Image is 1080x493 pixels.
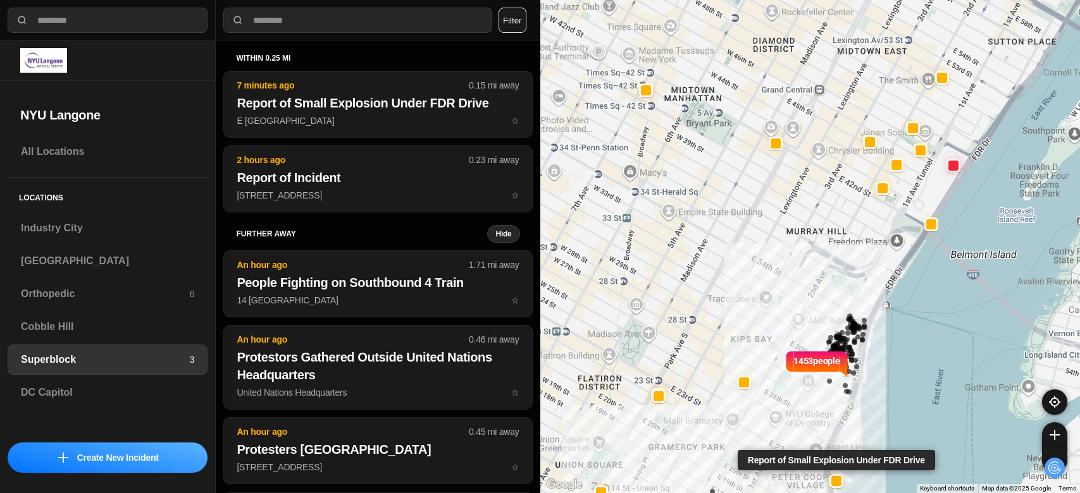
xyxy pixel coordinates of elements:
[495,229,511,239] small: Hide
[223,417,532,484] button: An hour ago0.45 mi awayProtesters [GEOGRAPHIC_DATA][STREET_ADDRESS]star
[469,154,519,166] p: 0.23 mi away
[223,71,532,138] button: 7 minutes ago0.15 mi awayReport of Small Explosion Under FDR DriveE [GEOGRAPHIC_DATA]star
[223,115,532,126] a: 7 minutes ago0.15 mi awayReport of Small Explosion Under FDR DriveE [GEOGRAPHIC_DATA]star
[982,485,1051,492] span: Map data ©2025 Google
[223,295,532,305] a: An hour ago1.71 mi awayPeople Fighting on Southbound 4 Train14 [GEOGRAPHIC_DATA]star
[223,145,532,212] button: 2 hours ago0.23 mi awayReport of Incident[STREET_ADDRESS]star
[237,461,519,473] p: [STREET_ADDRESS]
[511,295,519,305] span: star
[223,461,532,472] a: An hour ago0.45 mi awayProtesters [GEOGRAPHIC_DATA][STREET_ADDRESS]star
[21,385,194,400] h3: DC Capitol
[237,154,469,166] p: 2 hours ago
[1042,447,1067,473] button: zoom-out
[190,353,195,366] p: 3
[1042,389,1067,415] button: recenter
[8,178,208,213] h5: Locations
[8,246,208,276] a: [GEOGRAPHIC_DATA]
[543,477,585,493] a: Open this area in Google Maps (opens a new window)
[21,221,194,236] h3: Industry City
[237,294,519,307] p: 14 [GEOGRAPHIC_DATA]
[469,259,519,271] p: 1.71 mi away
[237,114,519,127] p: E [GEOGRAPHIC_DATA]
[543,477,585,493] img: Google
[16,14,28,27] img: search
[1049,396,1060,408] img: recenter
[237,333,469,346] p: An hour ago
[8,344,208,375] a: Superblock3
[20,106,195,124] h2: NYU Langone
[8,312,208,342] a: Cobble Hill
[8,442,208,473] button: iconCreate New Incident
[237,189,519,202] p: [STREET_ADDRESS]
[8,377,208,408] a: DC Capitol
[8,137,208,167] a: All Locations
[1050,430,1060,440] img: zoom-in
[8,279,208,309] a: Orthopedic6
[511,190,519,200] span: star
[237,274,519,291] h2: People Fighting on Southbound 4 Train
[236,53,519,63] h5: within 0.25 mi
[511,462,519,472] span: star
[21,253,194,269] h3: [GEOGRAPHIC_DATA]
[829,474,843,488] button: Report of Small Explosion Under FDR Drive
[469,333,519,346] p: 0.46 mi away
[920,484,974,493] button: Keyboard shortcuts
[1042,422,1067,447] button: zoom-in
[1050,455,1060,465] img: zoom-out
[793,355,840,382] p: 1453 people
[21,319,194,334] h3: Cobble Hill
[8,213,208,243] a: Industry City
[237,79,469,92] p: 7 minutes ago
[237,425,469,438] p: An hour ago
[469,425,519,438] p: 0.45 mi away
[21,144,194,159] h3: All Locations
[469,79,519,92] p: 0.15 mi away
[21,286,190,301] h3: Orthopedic
[1058,485,1076,492] a: Terms (opens in new tab)
[58,453,68,463] img: icon
[236,229,487,239] h5: further away
[77,451,159,464] p: Create New Incident
[511,116,519,126] span: star
[511,387,519,398] span: star
[190,288,195,300] p: 6
[223,325,532,410] button: An hour ago0.46 mi awayProtestors Gathered Outside United Nations HeadquartersUnited Nations Head...
[237,169,519,186] h2: Report of Incident
[784,350,793,377] img: notch
[21,352,190,367] h3: Superblock
[237,348,519,384] h2: Protestors Gathered Outside United Nations Headquarters
[232,14,244,27] img: search
[223,387,532,398] a: An hour ago0.46 mi awayProtestors Gathered Outside United Nations HeadquartersUnited Nations Head...
[20,48,67,73] img: logo
[738,450,935,470] div: Report of Small Explosion Under FDR Drive
[237,259,469,271] p: An hour ago
[840,350,850,377] img: notch
[237,94,519,112] h2: Report of Small Explosion Under FDR Drive
[499,8,526,33] button: Filter
[237,386,519,399] p: United Nations Headquarters
[223,190,532,200] a: 2 hours ago0.23 mi awayReport of Incident[STREET_ADDRESS]star
[223,250,532,317] button: An hour ago1.71 mi awayPeople Fighting on Southbound 4 Train14 [GEOGRAPHIC_DATA]star
[237,441,519,458] h2: Protesters [GEOGRAPHIC_DATA]
[487,225,519,243] button: Hide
